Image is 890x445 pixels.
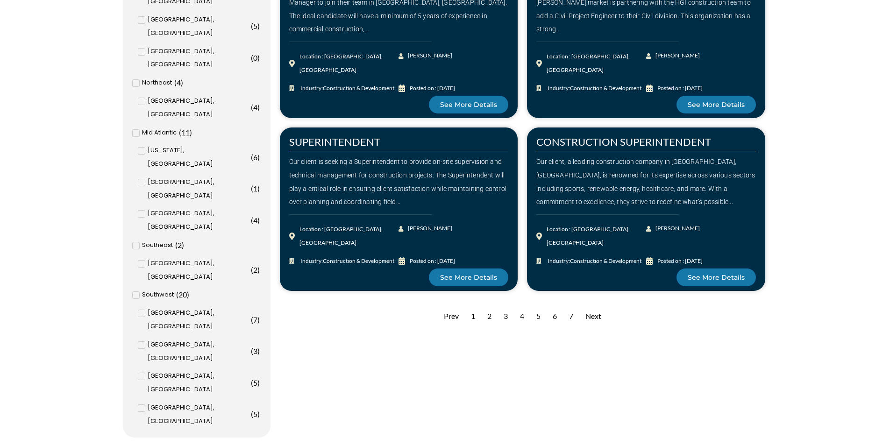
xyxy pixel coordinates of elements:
div: Posted on : [DATE] [410,254,455,268]
span: [GEOGRAPHIC_DATA], [GEOGRAPHIC_DATA] [148,369,249,396]
span: [PERSON_NAME] [406,49,452,63]
span: ( [251,346,253,355]
span: Industry: [298,82,394,95]
span: Mid Atlantic [142,126,177,140]
span: ) [181,78,183,87]
span: 3 [253,346,257,355]
div: 7 [564,305,578,328]
span: ) [257,153,260,162]
a: Industry:Construction & Development [536,82,646,95]
span: [GEOGRAPHIC_DATA], [GEOGRAPHIC_DATA] [148,176,249,203]
span: 0 [253,53,257,62]
span: 6 [253,153,257,162]
div: 4 [515,305,529,328]
span: ( [175,240,178,249]
span: ) [257,21,260,30]
span: ) [187,290,189,299]
span: See More Details [688,101,745,108]
span: ) [182,240,184,249]
span: Industry: [545,254,641,268]
div: Next [581,305,606,328]
span: [PERSON_NAME] [653,222,700,235]
span: 1 [253,184,257,193]
span: [GEOGRAPHIC_DATA], [GEOGRAPHIC_DATA] [148,306,249,333]
div: 6 [548,305,562,328]
span: 11 [181,128,190,137]
span: ) [257,53,260,62]
span: ( [251,216,253,225]
span: [GEOGRAPHIC_DATA], [GEOGRAPHIC_DATA] [148,401,249,428]
div: 3 [499,305,513,328]
div: Posted on : [DATE] [657,82,703,95]
span: ( [179,128,181,137]
span: [GEOGRAPHIC_DATA], [GEOGRAPHIC_DATA] [148,45,249,72]
span: [PERSON_NAME] [653,49,700,63]
span: Construction & Development [570,85,641,92]
span: 7 [253,315,257,324]
a: Industry:Construction & Development [536,254,646,268]
div: Location : [GEOGRAPHIC_DATA], [GEOGRAPHIC_DATA] [299,50,399,77]
span: Industry: [545,82,641,95]
span: ) [257,184,260,193]
div: Location : [GEOGRAPHIC_DATA], [GEOGRAPHIC_DATA] [547,50,646,77]
span: ( [176,290,178,299]
span: 4 [253,216,257,225]
a: [PERSON_NAME] [646,49,701,63]
div: Our client is seeking a Superintendent to provide on-site supervision and technical management fo... [289,155,509,209]
div: Our client, a leading construction company in [GEOGRAPHIC_DATA], [GEOGRAPHIC_DATA], is renowned f... [536,155,756,209]
span: ) [257,378,260,387]
span: Southeast [142,239,173,252]
span: [US_STATE], [GEOGRAPHIC_DATA] [148,144,249,171]
a: Industry:Construction & Development [289,254,399,268]
span: ) [257,410,260,418]
span: ) [257,265,260,274]
span: Northeast [142,76,172,90]
span: [GEOGRAPHIC_DATA], [GEOGRAPHIC_DATA] [148,94,249,121]
span: ) [257,103,260,112]
div: 5 [532,305,545,328]
div: Location : [GEOGRAPHIC_DATA], [GEOGRAPHIC_DATA] [299,223,399,250]
span: 5 [253,378,257,387]
span: ( [251,21,253,30]
span: See More Details [688,274,745,281]
span: ) [257,315,260,324]
a: SUPERINTENDENT [289,135,380,148]
span: ) [257,346,260,355]
span: 4 [253,103,257,112]
span: 2 [253,265,257,274]
span: 2 [178,240,182,249]
span: [PERSON_NAME] [406,222,452,235]
span: Industry: [298,254,394,268]
span: [GEOGRAPHIC_DATA], [GEOGRAPHIC_DATA] [148,207,249,234]
span: ( [251,265,253,274]
span: ( [251,184,253,193]
span: ( [251,315,253,324]
span: Construction & Development [570,257,641,264]
a: Industry:Construction & Development [289,82,399,95]
span: [GEOGRAPHIC_DATA], [GEOGRAPHIC_DATA] [148,338,249,365]
div: Prev [439,305,463,328]
span: ( [174,78,177,87]
div: 1 [466,305,480,328]
span: Construction & Development [323,257,394,264]
a: See More Details [429,268,508,286]
span: ( [251,410,253,418]
span: ) [257,216,260,225]
div: 2 [483,305,496,328]
span: 4 [177,78,181,87]
span: See More Details [440,274,497,281]
span: 5 [253,410,257,418]
a: See More Details [429,96,508,113]
span: ( [251,378,253,387]
div: Location : [GEOGRAPHIC_DATA], [GEOGRAPHIC_DATA] [547,223,646,250]
span: See More Details [440,101,497,108]
a: [PERSON_NAME] [399,222,453,235]
a: See More Details [676,268,756,286]
span: Southwest [142,288,174,302]
span: [GEOGRAPHIC_DATA], [GEOGRAPHIC_DATA] [148,257,249,284]
a: [PERSON_NAME] [399,49,453,63]
span: [GEOGRAPHIC_DATA], [GEOGRAPHIC_DATA] [148,13,249,40]
span: 5 [253,21,257,30]
span: ) [190,128,192,137]
div: Posted on : [DATE] [410,82,455,95]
